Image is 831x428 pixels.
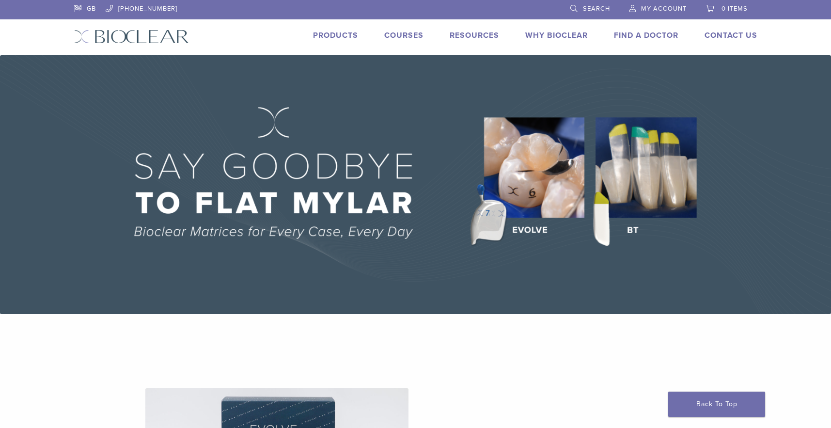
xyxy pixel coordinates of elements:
[384,31,423,40] a: Courses
[450,31,499,40] a: Resources
[705,31,757,40] a: Contact Us
[313,31,358,40] a: Products
[74,30,189,44] img: Bioclear
[583,5,610,13] span: Search
[525,31,588,40] a: Why Bioclear
[721,5,748,13] span: 0 items
[668,392,765,417] a: Back To Top
[614,31,678,40] a: Find A Doctor
[641,5,687,13] span: My Account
